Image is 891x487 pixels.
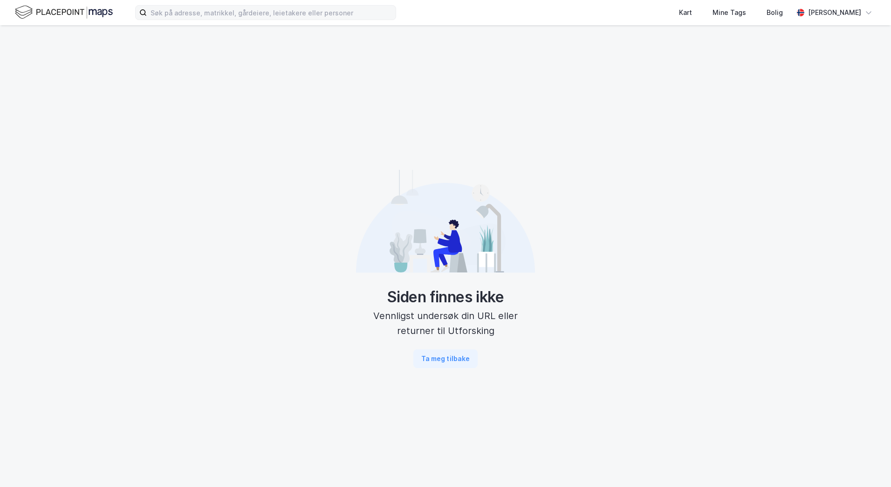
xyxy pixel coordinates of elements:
[15,4,113,21] img: logo.f888ab2527a4732fd821a326f86c7f29.svg
[356,288,535,306] div: Siden finnes ikke
[356,308,535,338] div: Vennligst undersøk din URL eller returner til Utforsking
[147,6,396,20] input: Søk på adresse, matrikkel, gårdeiere, leietakere eller personer
[679,7,692,18] div: Kart
[413,349,478,368] button: Ta meg tilbake
[844,442,891,487] iframe: Chat Widget
[844,442,891,487] div: Kontrollprogram for chat
[808,7,861,18] div: [PERSON_NAME]
[713,7,746,18] div: Mine Tags
[767,7,783,18] div: Bolig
